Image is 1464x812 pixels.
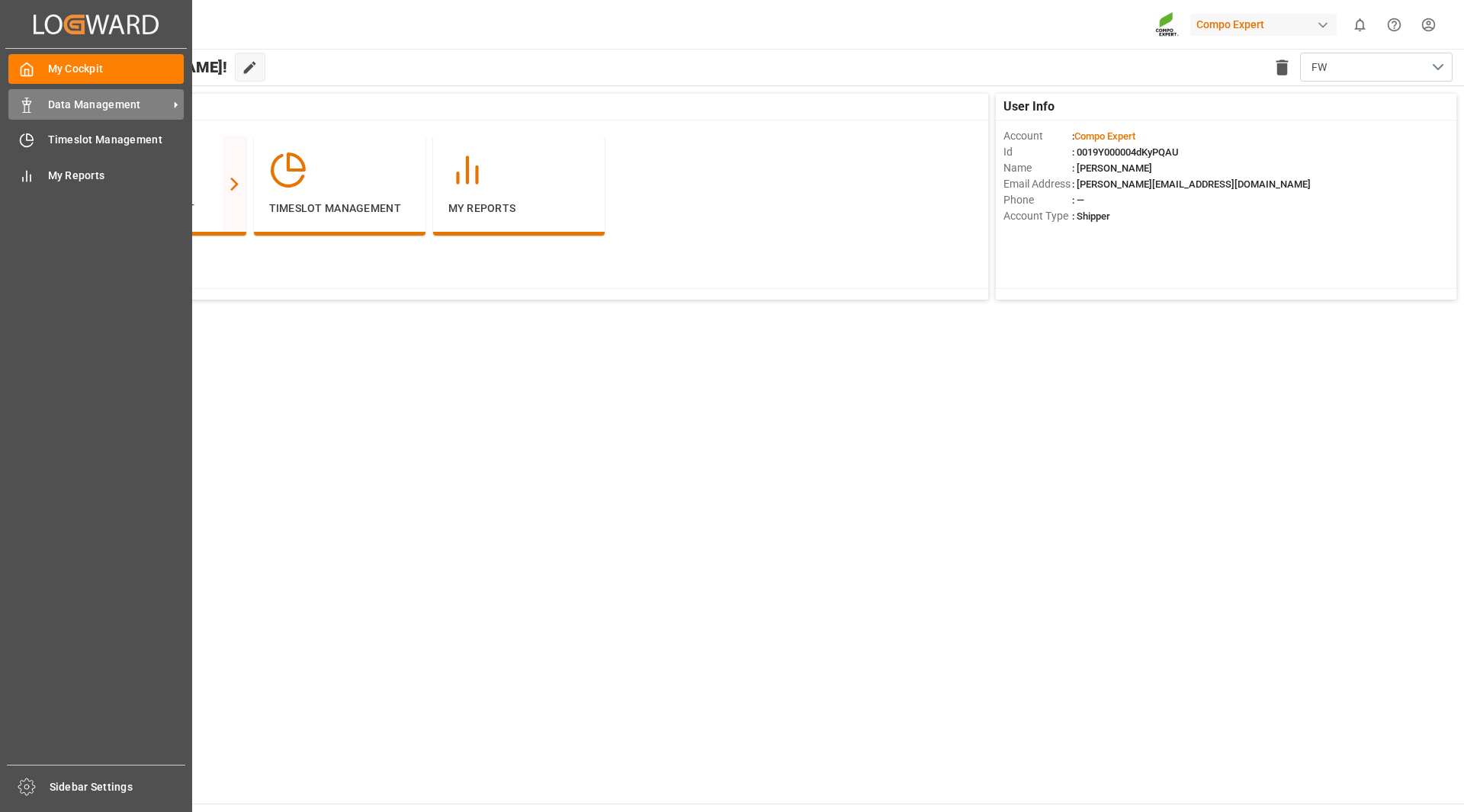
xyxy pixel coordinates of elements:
[48,168,185,184] span: My Reports
[1074,130,1135,142] span: Compo Expert
[1003,160,1072,176] span: Name
[1190,10,1343,39] button: Compo Expert
[1377,8,1411,42] button: Help Center
[1311,59,1327,75] span: FW
[48,97,169,113] span: Data Management
[1003,176,1072,192] span: Email Address
[1003,192,1072,208] span: Phone
[1072,146,1179,158] span: : 0019Y000004dKyPQAU
[1343,8,1377,42] button: show 0 new notifications
[48,132,185,148] span: Timeslot Management
[1300,53,1453,82] button: open menu
[1072,162,1152,174] span: : [PERSON_NAME]
[1190,14,1337,36] div: Compo Expert
[1155,11,1180,38] img: Screenshot%202023-09-29%20at%2010.02.21.png_1712312052.png
[48,61,185,77] span: My Cockpit
[1072,210,1110,222] span: : Shipper
[8,160,184,190] a: My Reports
[1072,194,1084,206] span: : —
[1003,98,1055,116] span: User Info
[63,53,227,82] span: Hello [PERSON_NAME]!
[8,54,184,84] a: My Cockpit
[8,125,184,155] a: Timeslot Management
[1003,128,1072,144] span: Account
[269,201,410,217] p: Timeslot Management
[50,779,186,795] span: Sidebar Settings
[1003,144,1072,160] span: Id
[1072,178,1311,190] span: : [PERSON_NAME][EMAIL_ADDRESS][DOMAIN_NAME]
[448,201,589,217] p: My Reports
[1072,130,1135,142] span: :
[1003,208,1072,224] span: Account Type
